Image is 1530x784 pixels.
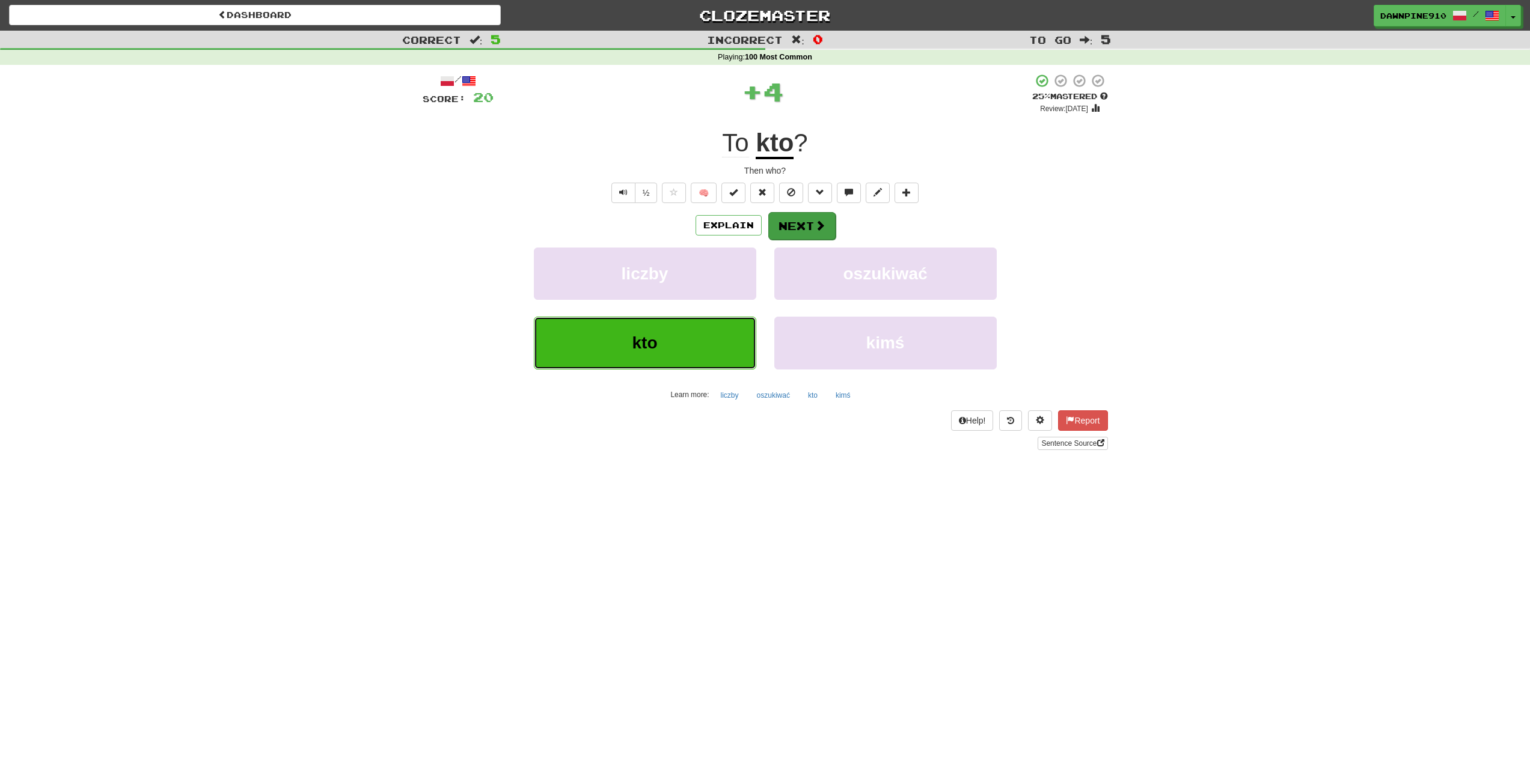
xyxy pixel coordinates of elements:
button: Report [1058,410,1107,431]
button: 🧠 [691,183,717,203]
button: liczby [714,386,745,404]
span: 5 [491,32,501,46]
div: / [423,73,494,88]
span: Correct [402,34,461,46]
div: Mastered [1032,91,1108,102]
span: kimś [866,333,905,352]
button: Set this sentence to 100% Mastered (alt+m) [721,183,745,203]
span: ? [794,129,807,157]
span: : [1080,35,1093,45]
a: Sentence Source [1038,437,1107,450]
button: Grammar (alt+g) [808,183,832,203]
strong: 100 Most Common [745,53,812,61]
button: liczby [534,248,756,300]
button: Ignore sentence (alt+i) [779,183,803,203]
span: / [1473,10,1479,18]
button: Next [768,212,836,240]
div: Then who? [423,165,1108,177]
span: oszukiwać [843,264,927,283]
a: DawnPine910 / [1374,5,1506,26]
span: : [791,35,804,45]
button: kto [801,386,824,404]
button: Help! [951,410,994,431]
div: Text-to-speech controls [609,183,658,203]
span: DawnPine910 [1380,10,1446,21]
button: kimś [774,317,997,369]
button: ½ [635,183,658,203]
button: oszukiwać [774,248,997,300]
small: Review: [DATE] [1040,105,1088,113]
span: + [742,73,763,109]
button: kimś [829,386,857,404]
button: Favorite sentence (alt+f) [662,183,686,203]
span: kto [632,333,658,352]
span: : [470,35,483,45]
span: 4 [763,76,784,106]
button: oszukiwać [750,386,797,404]
span: Score: [423,94,466,104]
button: kto [534,317,756,369]
span: 5 [1101,32,1111,46]
span: 0 [813,32,823,46]
span: 25 % [1032,91,1050,101]
small: Learn more: [670,390,709,399]
button: Discuss sentence (alt+u) [837,183,861,203]
a: Clozemaster [519,5,1011,26]
span: To go [1029,34,1071,46]
button: Play sentence audio (ctl+space) [611,183,635,203]
span: liczby [622,264,669,283]
button: Explain [696,215,762,236]
button: Round history (alt+y) [999,410,1022,431]
button: Add to collection (alt+a) [895,183,919,203]
u: kto [756,129,794,159]
button: Reset to 0% Mastered (alt+r) [750,183,774,203]
span: 20 [473,90,494,105]
span: Incorrect [707,34,783,46]
button: Edit sentence (alt+d) [866,183,890,203]
a: Dashboard [9,5,501,25]
span: To [722,129,748,157]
